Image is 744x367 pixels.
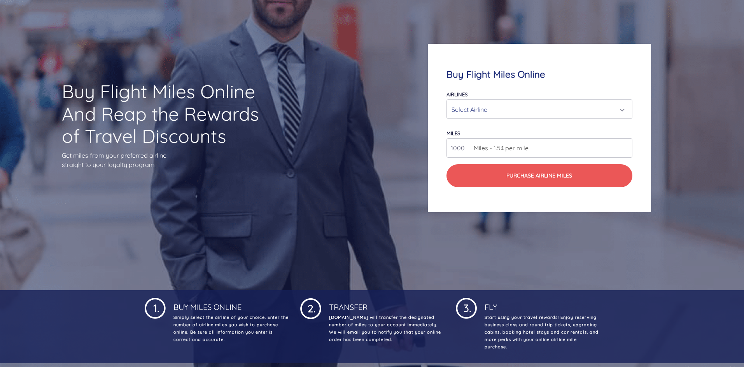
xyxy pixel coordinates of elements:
h1: Buy Flight Miles Online And Reap the Rewards of Travel Discounts [62,80,273,148]
h4: Buy Miles Online [172,296,289,312]
img: 1 [300,296,321,319]
button: Purchase Airline Miles [446,164,632,187]
h4: Transfer [327,296,444,312]
p: Get miles from your preferred airline straight to your loyalty program [62,151,273,169]
img: 1 [456,296,477,319]
h4: Buy Flight Miles Online [446,69,632,80]
label: miles [446,130,460,136]
span: Miles - 1.5¢ per mile [470,143,529,153]
h4: Fly [483,296,600,312]
p: [DOMAIN_NAME] will transfer the designated number of miles to your account immediately. We will e... [327,314,444,343]
p: Start using your travel rewards! Enjoy reserving business class and round trip tickets, upgrading... [483,314,600,351]
label: Airlines [446,91,467,97]
div: Select Airline [452,102,622,117]
p: Simply select the airline of your choice. Enter the number of airline miles you wish to purchase ... [172,314,289,343]
img: 1 [145,296,166,319]
button: Select Airline [446,99,632,119]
